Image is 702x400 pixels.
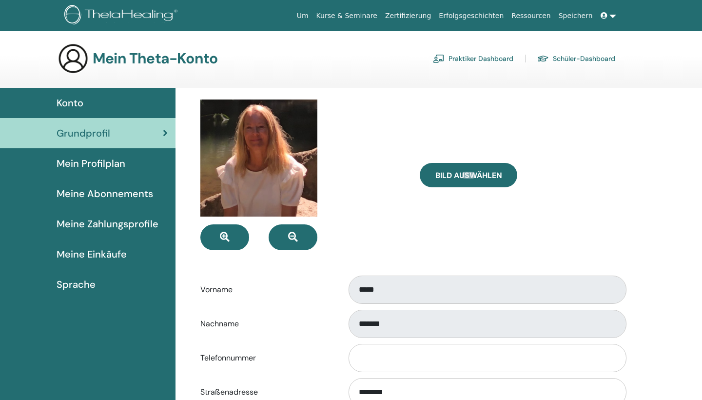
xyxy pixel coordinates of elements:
[57,156,125,171] span: Mein Profilplan
[381,7,435,25] a: Zertifizierung
[462,172,475,179] input: Bild auswählen
[433,54,445,63] img: chalkboard-teacher.svg
[507,7,554,25] a: Ressourcen
[193,280,339,299] label: Vorname
[93,50,217,67] h3: Mein Theta-Konto
[435,7,507,25] a: Erfolgsgeschichten
[537,55,549,63] img: graduation-cap.svg
[537,51,615,66] a: Schüler-Dashboard
[64,5,181,27] img: logo.png
[57,96,83,110] span: Konto
[555,7,597,25] a: Speichern
[293,7,312,25] a: Um
[57,247,127,261] span: Meine Einkäufe
[193,349,339,367] label: Telefonnummer
[57,126,110,140] span: Grundprofil
[433,51,513,66] a: Praktiker Dashboard
[57,217,158,231] span: Meine Zahlungsprofile
[58,43,89,74] img: generic-user-icon.jpg
[57,186,153,201] span: Meine Abonnements
[435,170,502,180] span: Bild auswählen
[57,277,96,292] span: Sprache
[200,100,317,217] img: default.jpg
[193,315,339,333] label: Nachname
[312,7,381,25] a: Kurse & Seminare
